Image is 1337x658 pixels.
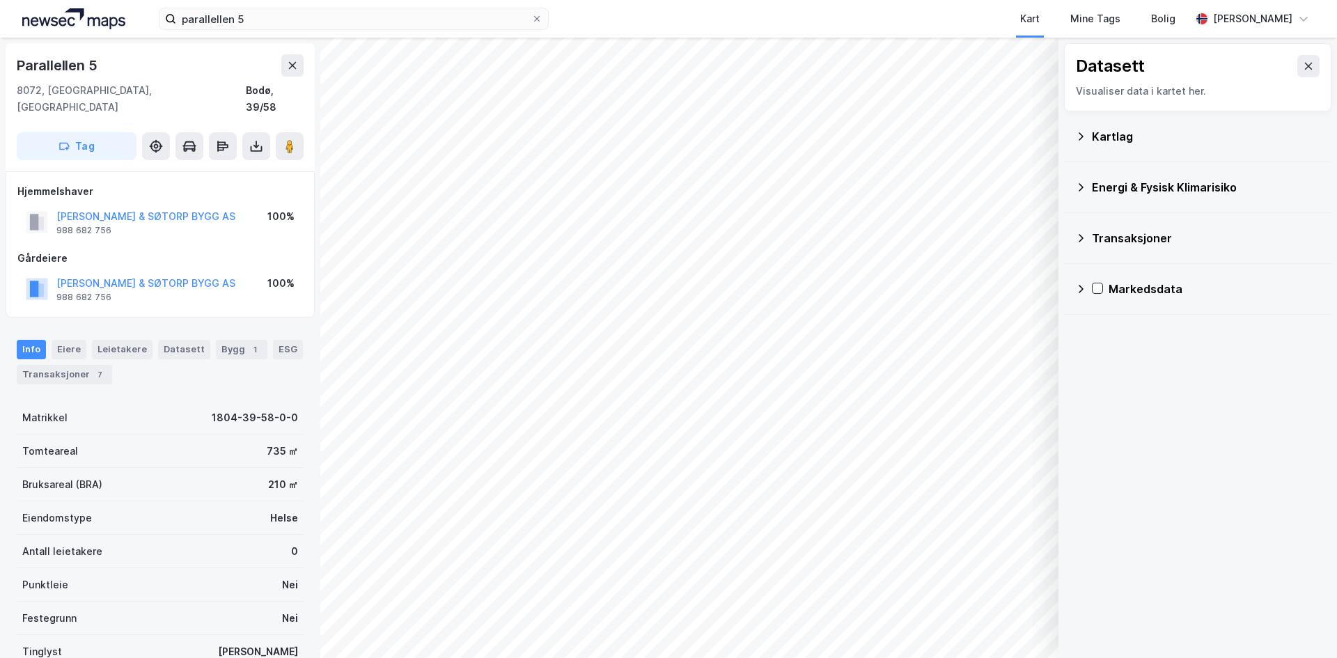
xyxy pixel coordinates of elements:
div: 8072, [GEOGRAPHIC_DATA], [GEOGRAPHIC_DATA] [17,82,246,116]
div: Eiere [52,340,86,359]
div: Datasett [158,340,210,359]
div: 988 682 756 [56,292,111,303]
div: Datasett [1076,55,1145,77]
div: 1804-39-58-0-0 [212,409,298,426]
div: Eiendomstype [22,510,92,526]
div: 0 [291,543,298,560]
div: Kart [1020,10,1040,27]
div: Visualiser data i kartet her. [1076,83,1320,100]
div: Parallellen 5 [17,54,100,77]
div: [PERSON_NAME] [1213,10,1292,27]
input: Søk på adresse, matrikkel, gårdeiere, leietakere eller personer [176,8,531,29]
div: Punktleie [22,577,68,593]
div: 1 [248,343,262,357]
div: Nei [282,577,298,593]
div: Nei [282,610,298,627]
div: 100% [267,208,295,225]
div: Helse [270,510,298,526]
iframe: Chat Widget [1267,591,1337,658]
div: Leietakere [92,340,153,359]
div: Antall leietakere [22,543,102,560]
div: Tomteareal [22,443,78,460]
div: Matrikkel [22,409,68,426]
div: Bruksareal (BRA) [22,476,102,493]
button: Tag [17,132,136,160]
img: logo.a4113a55bc3d86da70a041830d287a7e.svg [22,8,125,29]
div: 988 682 756 [56,225,111,236]
div: Hjemmelshaver [17,183,303,200]
div: Info [17,340,46,359]
div: Kartlag [1092,128,1320,145]
div: Transaksjoner [17,365,112,384]
div: Markedsdata [1109,281,1320,297]
div: ESG [273,340,303,359]
div: Festegrunn [22,610,77,627]
div: 210 ㎡ [268,476,298,493]
div: Transaksjoner [1092,230,1320,246]
div: Bolig [1151,10,1175,27]
div: 100% [267,275,295,292]
div: Mine Tags [1070,10,1120,27]
div: Bygg [216,340,267,359]
div: Kontrollprogram for chat [1267,591,1337,658]
div: Energi & Fysisk Klimarisiko [1092,179,1320,196]
div: 7 [93,368,107,382]
div: Bodø, 39/58 [246,82,304,116]
div: Gårdeiere [17,250,303,267]
div: 735 ㎡ [267,443,298,460]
